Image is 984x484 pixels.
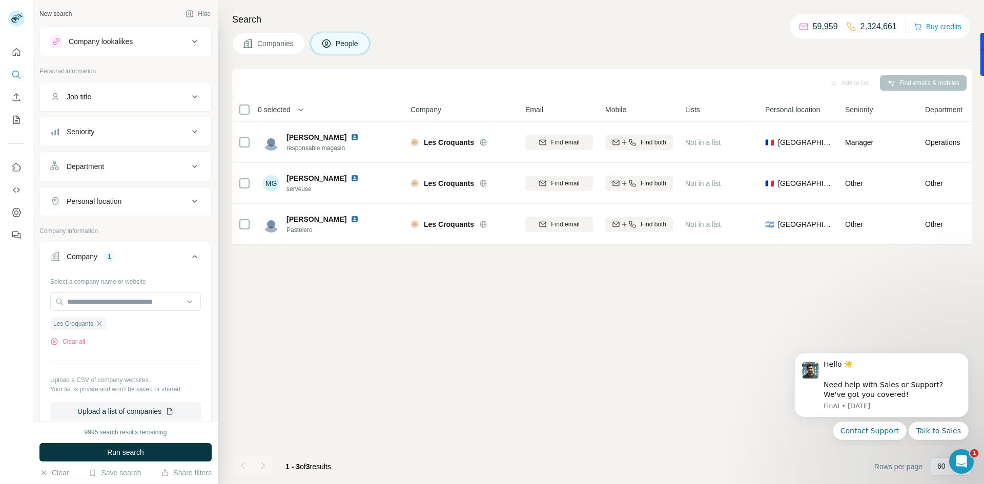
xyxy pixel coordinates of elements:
[40,119,211,144] button: Seniority
[286,143,363,153] span: responsable magasin
[40,189,211,214] button: Personal location
[8,181,25,199] button: Use Surfe API
[925,104,962,115] span: Department
[8,158,25,177] button: Use Surfe on LinkedIn
[525,217,593,232] button: Find email
[40,29,211,54] button: Company lookalikes
[286,173,346,183] span: [PERSON_NAME]
[411,138,419,146] img: Logo of Les Croquants
[845,138,873,146] span: Manager
[8,226,25,244] button: Feedback
[8,203,25,222] button: Dashboard
[351,174,359,182] img: LinkedIn logo
[551,220,579,229] span: Find email
[970,449,978,457] span: 1
[286,184,363,194] span: serveuse
[285,462,300,471] span: 1 - 3
[67,92,91,102] div: Job title
[50,273,201,286] div: Select a company name or website
[50,385,201,394] p: Your list is private and won't be saved or shared.
[53,319,93,328] span: Les Croquants
[286,214,346,224] span: [PERSON_NAME]
[161,468,212,478] button: Share filters
[89,468,141,478] button: Save search
[925,219,943,229] span: Other
[67,196,121,206] div: Personal location
[874,461,922,472] span: Rows per page
[263,216,279,233] img: Avatar
[765,137,774,148] span: 🇫🇷
[685,220,721,228] span: Not in a list
[351,133,359,141] img: LinkedIn logo
[860,20,897,33] p: 2,324,661
[925,137,960,148] span: Operations
[107,447,144,457] span: Run search
[104,252,115,261] div: 1
[765,104,820,115] span: Personal location
[525,104,543,115] span: Email
[263,134,279,151] img: Avatar
[263,175,279,192] div: MG
[551,179,579,188] span: Find email
[8,88,25,107] button: Enrich CSV
[685,179,721,187] span: Not in a list
[778,178,833,188] span: [GEOGRAPHIC_DATA]
[765,178,774,188] span: 🇫🇷
[411,104,441,115] span: Company
[39,226,212,236] p: Company information
[685,104,700,115] span: Lists
[40,244,211,273] button: Company1
[39,67,212,76] p: Personal information
[914,19,961,34] button: Buy credits
[258,104,291,115] span: 0 selected
[925,178,943,188] span: Other
[67,161,104,172] div: Department
[232,12,972,27] h4: Search
[39,443,212,461] button: Run search
[50,337,85,346] button: Clear all
[641,220,666,229] span: Find both
[765,219,774,229] span: 🇦🇷
[845,220,863,228] span: Other
[285,462,331,471] span: results
[257,38,295,49] span: Companies
[641,138,666,147] span: Find both
[778,137,833,148] span: [GEOGRAPHIC_DATA]
[85,428,167,437] div: 9995 search results remaining
[685,138,721,146] span: Not in a list
[286,132,346,142] span: [PERSON_NAME]
[69,36,133,47] div: Company lookalikes
[778,219,833,229] span: [GEOGRAPHIC_DATA]
[50,375,201,385] p: Upload a CSV of company websites.
[525,135,593,150] button: Find email
[39,9,72,18] div: New search
[411,220,419,228] img: Logo of Les Croquants
[605,135,673,150] button: Find both
[813,20,838,33] p: 59,959
[178,6,218,22] button: Hide
[605,104,626,115] span: Mobile
[424,178,474,188] span: Les Croquants
[551,138,579,147] span: Find email
[525,176,593,191] button: Find email
[779,344,984,446] iframe: Intercom notifications message
[424,137,474,148] span: Les Croquants
[8,111,25,129] button: My lists
[40,85,211,109] button: Job title
[306,462,310,471] span: 3
[39,468,69,478] button: Clear
[336,38,359,49] span: People
[351,215,359,223] img: LinkedIn logo
[605,217,673,232] button: Find both
[937,461,946,471] p: 60
[8,43,25,61] button: Quick start
[40,154,211,179] button: Department
[300,462,306,471] span: of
